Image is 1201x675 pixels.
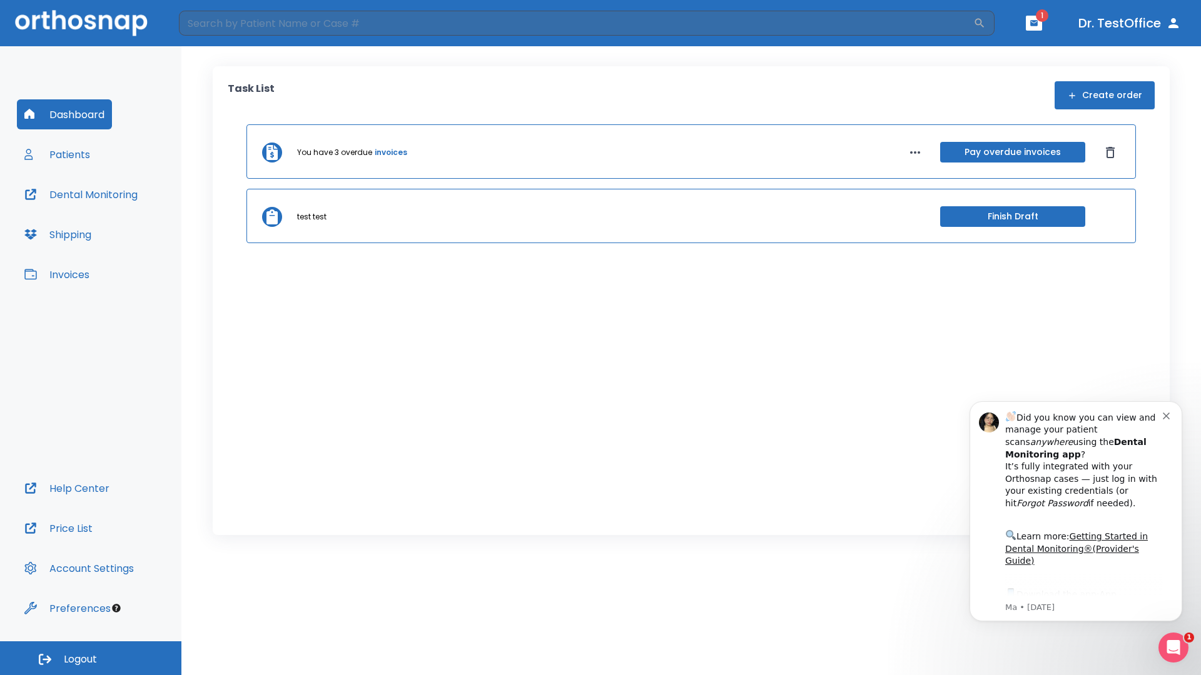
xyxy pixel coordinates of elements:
[111,602,122,614] div: Tooltip anchor
[17,219,99,249] button: Shipping
[1073,12,1186,34] button: Dr. TestOffice
[375,147,407,158] a: invoices
[1036,9,1048,22] span: 1
[940,206,1085,227] button: Finish Draft
[54,207,166,229] a: App Store
[17,179,145,209] button: Dental Monitoring
[1100,142,1120,162] button: Dismiss
[297,147,372,158] p: You have 3 overdue
[54,204,212,267] div: Download the app: | ​ Let us know if you need help getting started!
[212,27,222,37] button: Dismiss notification
[297,211,327,222] p: test test
[15,10,148,36] img: Orthosnap
[17,259,97,289] button: Invoices
[17,139,98,169] button: Patients
[54,219,212,231] p: Message from Ma, sent 3w ago
[940,142,1085,162] button: Pay overdue invoices
[17,553,141,583] button: Account Settings
[228,81,275,109] p: Task List
[179,11,973,36] input: Search by Patient Name or Case #
[64,652,97,666] span: Logout
[1055,81,1155,109] button: Create order
[17,99,112,129] button: Dashboard
[1184,632,1194,642] span: 1
[1158,632,1188,662] iframe: Intercom live chat
[951,382,1201,641] iframe: Intercom notifications message
[17,473,117,503] button: Help Center
[17,593,118,623] button: Preferences
[17,513,100,543] button: Price List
